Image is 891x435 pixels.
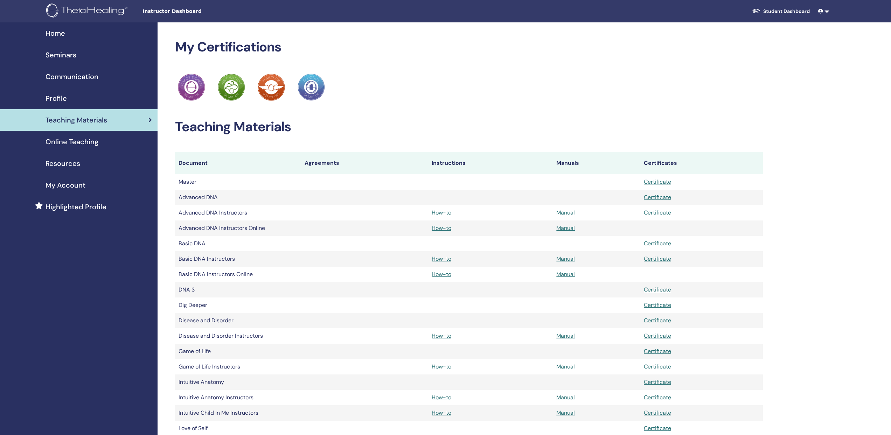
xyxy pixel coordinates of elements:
a: Certificate [644,409,671,416]
td: Disease and Disorder [175,313,301,328]
a: Manual [556,224,575,232]
span: Online Teaching [46,136,98,147]
span: Communication [46,71,98,82]
a: How-to [432,332,451,339]
td: Advanced DNA [175,190,301,205]
img: Practitioner [258,73,285,101]
a: How-to [432,394,451,401]
td: Intuitive Anatomy Instructors [175,390,301,405]
a: How-to [432,209,451,216]
span: My Account [46,180,85,190]
span: Profile [46,93,67,104]
h2: Teaching Materials [175,119,763,135]
td: Basic DNA Instructors [175,251,301,267]
a: Student Dashboard [746,5,815,18]
a: Certificate [644,209,671,216]
th: Certificates [640,152,763,174]
td: Dig Deeper [175,297,301,313]
a: Certificate [644,332,671,339]
td: Basic DNA [175,236,301,251]
span: Resources [46,158,80,169]
a: Certificate [644,394,671,401]
a: Certificate [644,286,671,293]
th: Instructions [428,152,553,174]
a: Certificate [644,378,671,386]
td: Intuitive Anatomy [175,374,301,390]
td: Game of Life [175,344,301,359]
a: Manual [556,209,575,216]
img: Practitioner [218,73,245,101]
a: Certificate [644,363,671,370]
a: Manual [556,271,575,278]
a: Manual [556,332,575,339]
a: How-to [432,409,451,416]
th: Agreements [301,152,428,174]
a: Manual [556,363,575,370]
a: Certificate [644,255,671,262]
td: Intuitive Child In Me Instructors [175,405,301,421]
a: Certificate [644,178,671,185]
td: DNA 3 [175,282,301,297]
span: Home [46,28,65,38]
td: Advanced DNA Instructors [175,205,301,220]
a: Manual [556,255,575,262]
a: Certificate [644,425,671,432]
h2: My Certifications [175,39,763,55]
a: Certificate [644,348,671,355]
a: Certificate [644,194,671,201]
a: Certificate [644,240,671,247]
td: Advanced DNA Instructors Online [175,220,301,236]
th: Manuals [553,152,640,174]
a: How-to [432,363,451,370]
span: Teaching Materials [46,115,107,125]
span: Instructor Dashboard [142,8,248,15]
td: Game of Life Instructors [175,359,301,374]
span: Highlighted Profile [46,202,106,212]
img: logo.png [46,3,130,19]
a: How-to [432,224,451,232]
td: Disease and Disorder Instructors [175,328,301,344]
a: Manual [556,409,575,416]
a: Manual [556,394,575,401]
span: Seminars [46,50,76,60]
a: Certificate [644,301,671,309]
a: Certificate [644,317,671,324]
a: How-to [432,271,451,278]
th: Document [175,152,301,174]
img: Practitioner [298,73,325,101]
img: graduation-cap-white.svg [752,8,760,14]
td: Basic DNA Instructors Online [175,267,301,282]
a: How-to [432,255,451,262]
td: Master [175,174,301,190]
img: Practitioner [178,73,205,101]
